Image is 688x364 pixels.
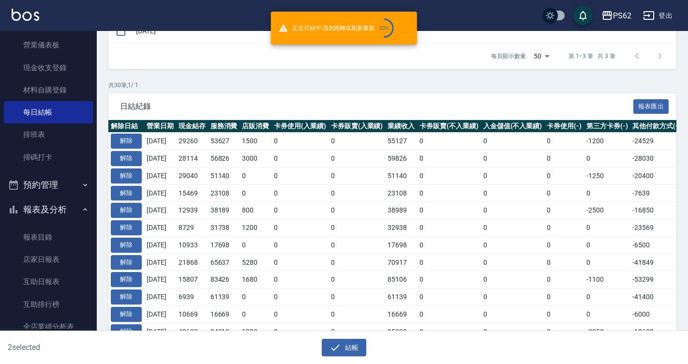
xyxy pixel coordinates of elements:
a: 每日結帳 [4,101,93,123]
td: 65637 [208,254,240,271]
button: 解除 [111,238,142,253]
td: -2250 [584,323,630,340]
td: 0 [584,236,630,254]
a: 現金收支登錄 [4,57,93,79]
td: 53627 [208,133,240,150]
a: 材料自購登錄 [4,79,93,101]
button: 報表及分析 [4,197,93,222]
button: 登出 [639,7,676,25]
td: -41849 [630,254,683,271]
td: 0 [584,288,630,306]
td: 56826 [208,150,240,167]
p: 共 30 筆, 1 / 1 [108,81,676,90]
td: 38189 [208,202,240,219]
td: 23108 [385,184,417,202]
a: 店家日報表 [4,248,93,271]
td: 0 [544,133,584,150]
th: 營業日期 [144,120,176,133]
td: 0 [329,288,386,306]
th: 卡券販賣(入業績) [329,120,386,133]
td: 10933 [176,236,208,254]
td: 32938 [385,219,417,237]
td: 0 [329,305,386,323]
td: 0 [417,202,481,219]
button: 解除 [111,168,142,183]
button: PS62 [598,6,635,26]
td: 94319 [208,323,240,340]
button: 解除 [111,203,142,218]
td: -20400 [630,167,683,184]
td: 0 [417,150,481,167]
td: [DATE] [144,254,176,271]
td: 0 [481,202,545,219]
td: 0 [417,323,481,340]
a: 掃碼打卡 [4,146,93,168]
td: 15469 [176,184,208,202]
th: 其他付款方式(-) [630,120,683,133]
td: 0 [239,288,271,306]
td: 70917 [385,254,417,271]
td: 16669 [385,305,417,323]
td: [DATE] [144,288,176,306]
th: 入金儲值(不入業績) [481,120,545,133]
td: 0 [481,236,545,254]
th: 卡券使用(入業績) [271,120,329,133]
td: -28030 [630,150,683,167]
td: -41400 [630,288,683,306]
button: 解除 [111,151,142,166]
td: 0 [329,219,386,237]
td: 0 [544,202,584,219]
td: 0 [271,236,329,254]
td: 0 [329,254,386,271]
button: 解除 [111,255,142,270]
p: 每頁顯示數量 [491,52,526,61]
td: -23569 [630,219,683,237]
td: 0 [271,323,329,340]
td: 0 [271,202,329,219]
td: [DATE] [144,323,176,340]
td: 0 [239,184,271,202]
td: -53299 [630,271,683,288]
th: 現金結存 [176,120,208,133]
th: 店販消費 [239,120,271,133]
td: [DATE] [144,184,176,202]
td: 0 [584,254,630,271]
td: 5280 [239,254,271,271]
td: 31738 [208,219,240,237]
td: 83426 [208,271,240,288]
td: -16850 [630,202,683,219]
td: 0 [417,305,481,323]
td: 0 [417,271,481,288]
td: -24529 [630,133,683,150]
div: 50 [530,43,553,69]
td: 85106 [385,271,417,288]
td: -18600 [630,323,683,340]
td: 23108 [208,184,240,202]
td: 0 [481,133,545,150]
div: 50 % [379,25,389,31]
td: 0 [417,184,481,202]
td: 0 [544,305,584,323]
td: 0 [481,271,545,288]
button: save [573,6,593,25]
td: 1500 [239,133,271,150]
button: 解除 [111,134,142,149]
button: 報表匯出 [633,99,669,114]
td: -1200 [584,133,630,150]
th: 第三方卡券(-) [584,120,630,133]
th: 解除日結 [108,120,144,133]
td: 0 [544,254,584,271]
td: 12939 [176,202,208,219]
td: [DATE] [144,133,176,150]
td: 0 [481,254,545,271]
td: -2500 [584,202,630,219]
td: 0 [417,254,481,271]
td: 1200 [239,219,271,237]
td: 0 [544,150,584,167]
td: 0 [329,133,386,150]
td: 0 [417,133,481,150]
td: -1100 [584,271,630,288]
td: 0 [271,133,329,150]
td: 0 [481,305,545,323]
td: 0 [239,167,271,184]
